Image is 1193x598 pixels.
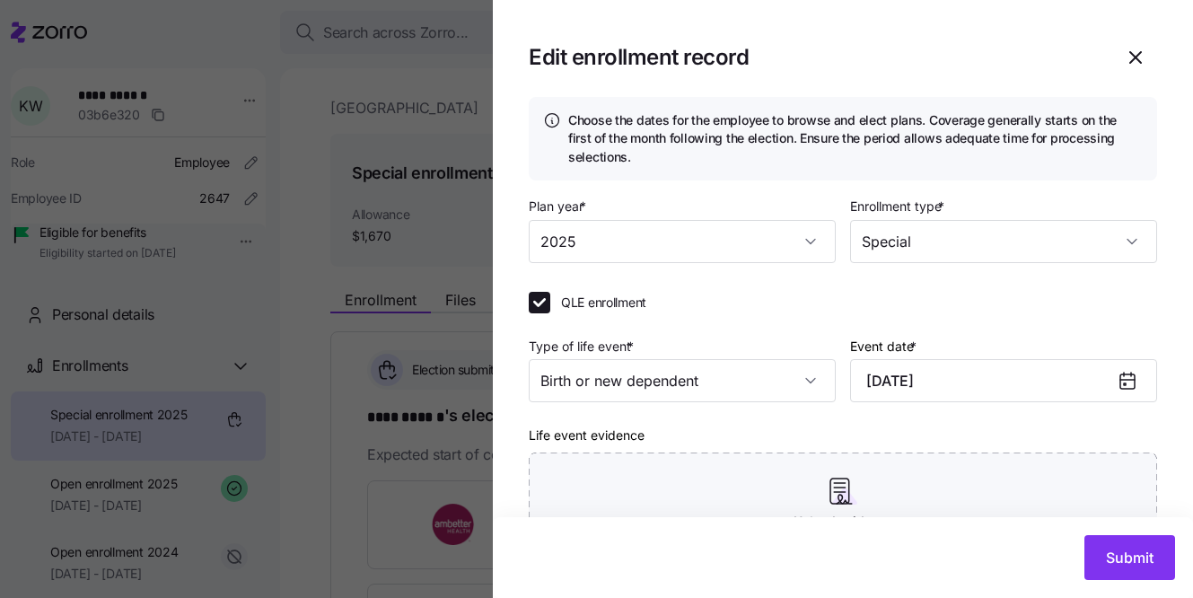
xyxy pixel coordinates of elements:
input: Enrollment type [850,220,1157,263]
span: Submit [1106,547,1154,568]
span: QLE enrollment [561,294,646,312]
label: Plan year [529,197,590,216]
button: Submit [1084,535,1175,580]
h1: Edit enrollment record [529,43,1100,71]
h4: Choose the dates for the employee to browse and elect plans. Coverage generally starts on the fir... [568,111,1143,166]
label: Life event evidence [529,426,645,445]
label: Event date [850,337,920,356]
input: Select date [850,359,1157,402]
label: Type of life event [529,337,637,356]
label: Enrollment type [850,197,948,216]
input: Select life event [529,359,836,402]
